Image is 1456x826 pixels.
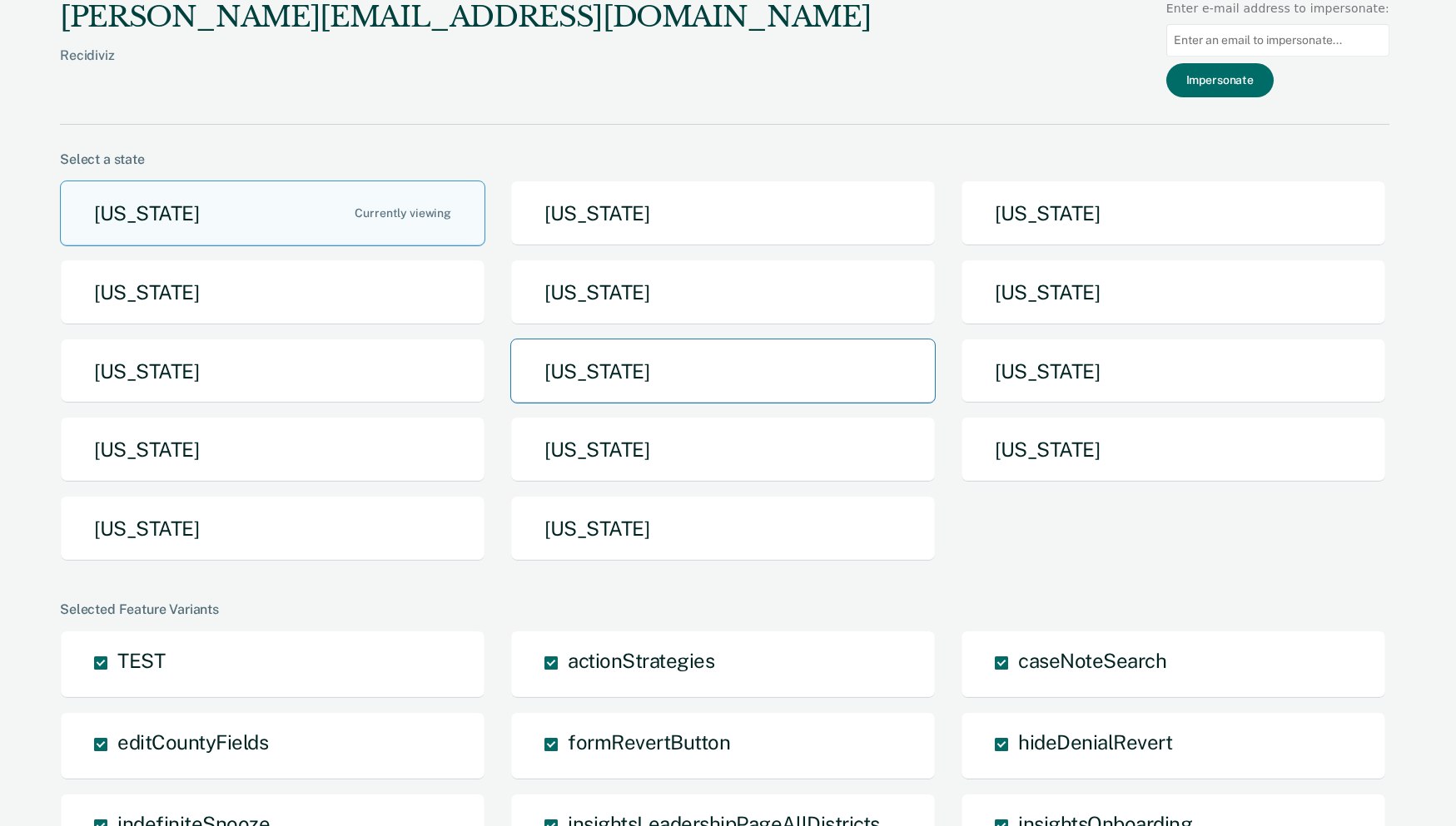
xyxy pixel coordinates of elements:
[510,260,936,325] button: [US_STATE]
[117,730,268,754] span: editCountyFields
[510,339,936,404] button: [US_STATE]
[60,151,1389,167] div: Select a state
[1018,649,1166,672] span: caseNoteSearch
[510,181,936,246] button: [US_STATE]
[60,417,485,482] button: [US_STATE]
[961,181,1386,246] button: [US_STATE]
[1166,24,1389,57] input: Enter an email to impersonate...
[60,260,485,325] button: [US_STATE]
[60,47,871,90] div: Recidiviz
[60,181,485,246] button: [US_STATE]
[117,649,165,672] span: TEST
[510,417,936,482] button: [US_STATE]
[510,496,936,561] button: [US_STATE]
[961,339,1386,404] button: [US_STATE]
[60,496,485,561] button: [US_STATE]
[60,339,485,404] button: [US_STATE]
[1018,730,1172,754] span: hideDenialRevert
[568,730,730,754] span: formRevertButton
[60,601,1389,617] div: Selected Feature Variants
[1166,63,1274,97] button: Impersonate
[961,417,1386,482] button: [US_STATE]
[568,649,714,672] span: actionStrategies
[961,260,1386,325] button: [US_STATE]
